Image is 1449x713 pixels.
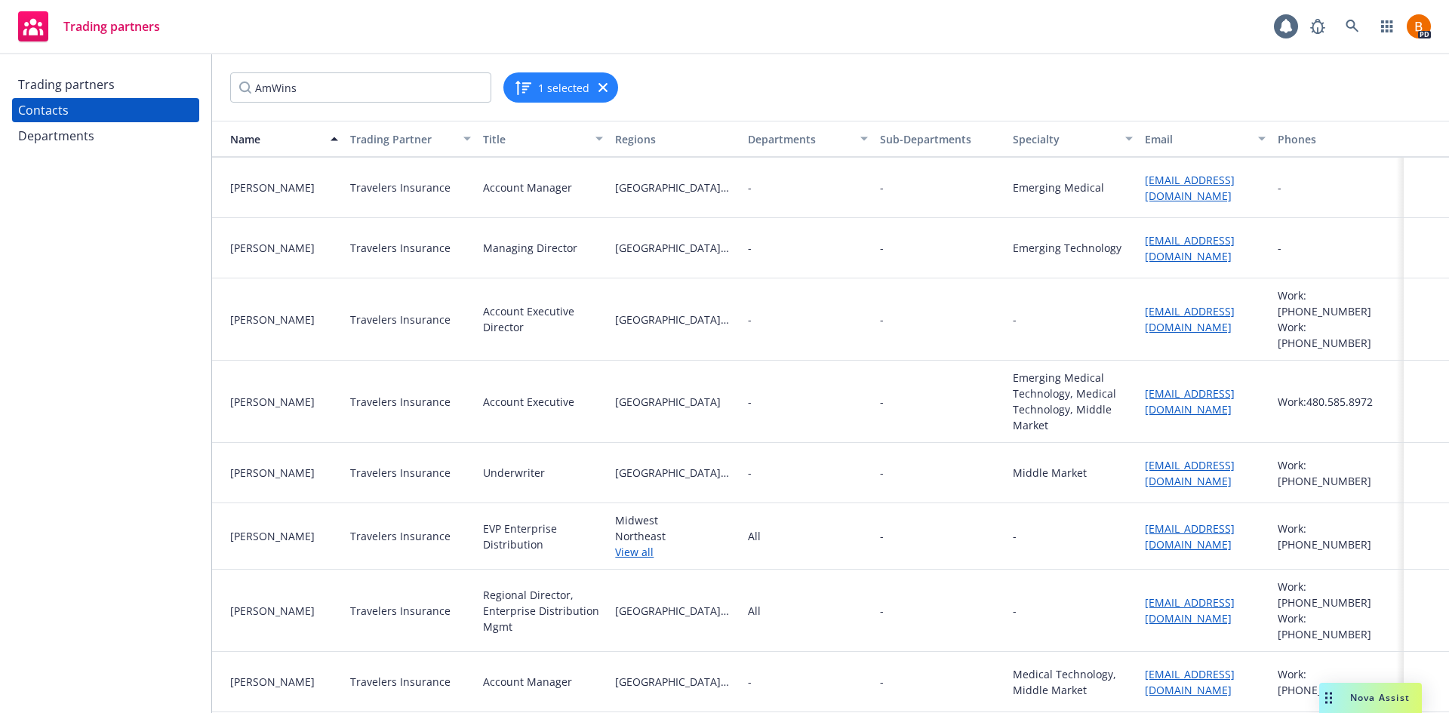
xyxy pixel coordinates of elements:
[748,394,752,410] div: -
[483,394,574,410] div: Account Executive
[1319,683,1338,713] div: Drag to move
[742,121,874,157] button: Departments
[230,72,491,103] input: Filter by keyword...
[1278,180,1281,195] div: -
[1278,240,1281,256] div: -
[63,20,160,32] span: Trading partners
[1278,521,1398,552] div: Work: [PHONE_NUMBER]
[483,303,603,335] div: Account Executive Director
[344,121,476,157] button: Trading Partner
[350,180,451,195] div: Travelers Insurance
[218,131,321,147] div: Name
[350,603,451,619] div: Travelers Insurance
[1145,233,1235,263] a: [EMAIL_ADDRESS][DOMAIN_NAME]
[609,121,741,157] button: Regions
[1013,603,1017,619] div: -
[1145,667,1235,697] a: [EMAIL_ADDRESS][DOMAIN_NAME]
[880,131,1000,147] div: Sub-Departments
[230,465,338,481] div: [PERSON_NAME]
[1013,666,1133,698] div: Medical Technology, Middle Market
[615,512,735,528] span: Midwest
[1145,304,1235,334] a: [EMAIL_ADDRESS][DOMAIN_NAME]
[1013,370,1133,433] div: Emerging Medical Technology, Medical Technology, Middle Market
[1337,11,1367,41] a: Search
[1139,121,1271,157] button: Email
[1278,319,1398,351] div: Work: [PHONE_NUMBER]
[230,180,338,195] div: [PERSON_NAME]
[880,180,1000,195] span: -
[1278,394,1398,410] div: Work: 480.585.8972
[230,312,338,327] div: [PERSON_NAME]
[615,180,735,195] span: [GEOGRAPHIC_DATA][US_STATE]
[880,528,1000,544] span: -
[230,603,338,619] div: [PERSON_NAME]
[880,312,1000,327] span: -
[880,674,1000,690] span: -
[1013,312,1017,327] div: -
[350,674,451,690] div: Travelers Insurance
[1013,180,1104,195] div: Emerging Medical
[1145,173,1235,203] a: [EMAIL_ADDRESS][DOMAIN_NAME]
[880,240,1000,256] span: -
[18,124,94,148] div: Departments
[1278,287,1398,319] div: Work: [PHONE_NUMBER]
[212,121,344,157] button: Name
[615,528,735,544] span: Northeast
[1278,610,1398,642] div: Work: [PHONE_NUMBER]
[1013,528,1017,544] div: -
[1007,121,1139,157] button: Specialty
[1407,14,1431,38] img: photo
[1145,595,1235,625] a: [EMAIL_ADDRESS][DOMAIN_NAME]
[514,78,589,97] button: 1 selected
[230,674,338,690] div: [PERSON_NAME]
[1350,691,1410,704] span: Nova Assist
[12,5,166,48] a: Trading partners
[477,121,609,157] button: Title
[615,312,735,327] span: [GEOGRAPHIC_DATA][US_STATE]
[615,603,735,619] span: [GEOGRAPHIC_DATA][US_STATE]
[483,587,603,635] div: Regional Director, Enterprise Distribution Mgmt
[748,674,752,690] div: -
[12,72,199,97] a: Trading partners
[230,394,338,410] div: [PERSON_NAME]
[1372,11,1402,41] a: Switch app
[350,240,451,256] div: Travelers Insurance
[230,528,338,544] div: [PERSON_NAME]
[748,603,761,619] div: All
[1013,465,1087,481] div: Middle Market
[230,240,338,256] div: [PERSON_NAME]
[1145,458,1235,488] a: [EMAIL_ADDRESS][DOMAIN_NAME]
[483,521,603,552] div: EVP Enterprise Distribution
[483,674,572,690] div: Account Manager
[483,131,586,147] div: Title
[748,465,752,481] div: -
[748,240,752,256] div: -
[615,240,735,256] span: [GEOGRAPHIC_DATA][US_STATE]
[1278,457,1398,489] div: Work: [PHONE_NUMBER]
[880,465,1000,481] span: -
[1278,579,1398,610] div: Work: [PHONE_NUMBER]
[18,98,69,122] div: Contacts
[615,544,735,560] a: View all
[874,121,1006,157] button: Sub-Departments
[748,528,761,544] div: All
[748,180,752,195] div: -
[350,465,451,481] div: Travelers Insurance
[18,72,115,97] div: Trading partners
[483,465,545,481] div: Underwriter
[1319,683,1422,713] button: Nova Assist
[880,394,1000,410] span: -
[1303,11,1333,41] a: Report a Bug
[615,394,735,410] span: [GEOGRAPHIC_DATA]
[1278,666,1398,698] div: Work: [PHONE_NUMBER]
[1013,240,1121,256] div: Emerging Technology
[350,131,454,147] div: Trading Partner
[615,674,735,690] span: [GEOGRAPHIC_DATA][US_STATE]
[748,131,851,147] div: Departments
[350,394,451,410] div: Travelers Insurance
[880,603,1000,619] span: -
[12,124,199,148] a: Departments
[615,131,735,147] div: Regions
[1272,121,1404,157] button: Phones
